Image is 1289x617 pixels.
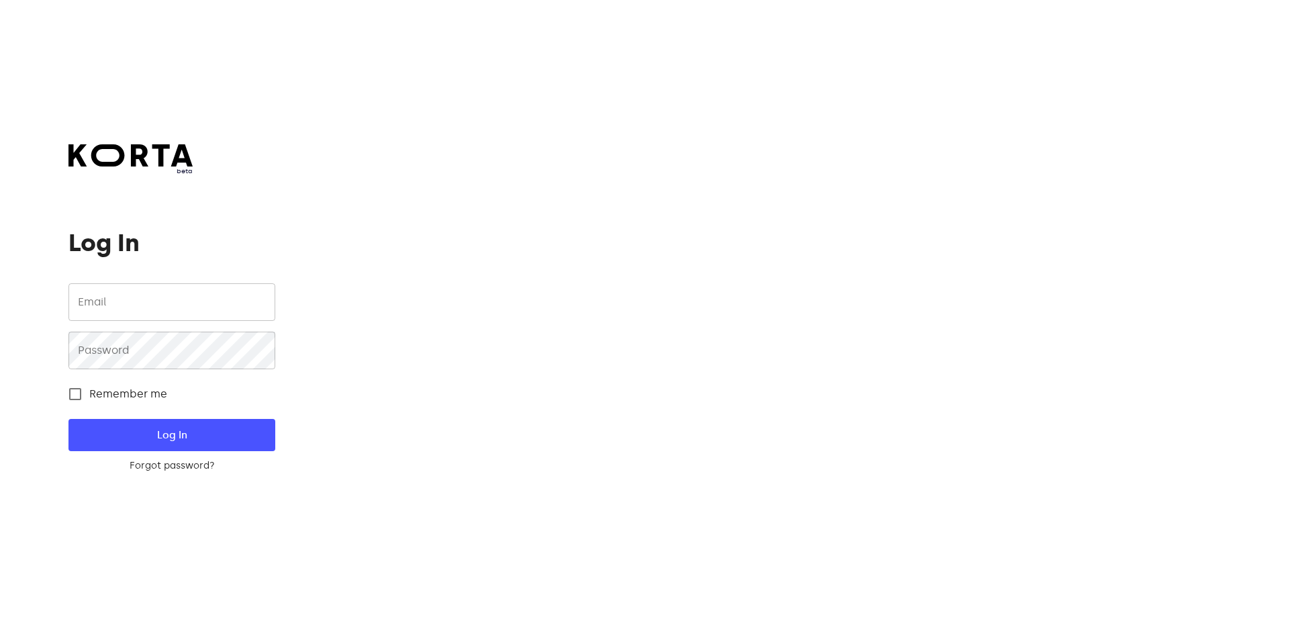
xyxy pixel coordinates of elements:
[90,426,253,444] span: Log In
[68,167,193,176] span: beta
[68,144,193,176] a: beta
[68,230,275,256] h1: Log In
[68,144,193,167] img: Korta
[68,459,275,473] a: Forgot password?
[68,419,275,451] button: Log In
[89,386,167,402] span: Remember me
